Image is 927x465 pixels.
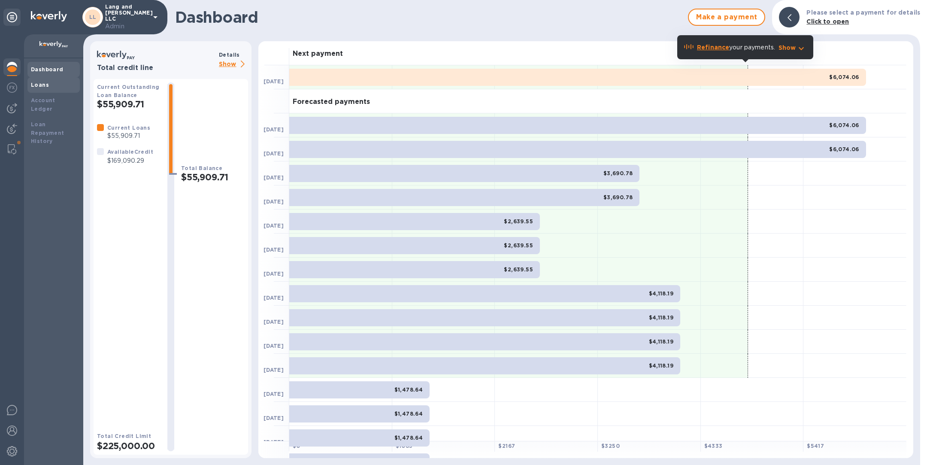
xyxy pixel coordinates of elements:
[603,170,633,176] b: $3,690.78
[175,8,684,26] h1: Dashboard
[105,4,148,31] p: Lang and [PERSON_NAME] LLC
[264,295,284,301] b: [DATE]
[498,443,515,449] b: $ 2167
[504,242,533,249] b: $2,639.55
[97,99,161,109] h2: $55,909.71
[293,98,370,106] h3: Forecasted payments
[3,9,21,26] div: Unpin categories
[264,126,284,133] b: [DATE]
[504,218,533,225] b: $2,639.55
[89,14,97,20] b: LL
[264,319,284,325] b: [DATE]
[264,391,284,397] b: [DATE]
[97,84,160,98] b: Current Outstanding Loan Balance
[806,18,849,25] b: Click to open
[779,43,796,52] p: Show
[601,443,620,449] b: $ 3250
[264,270,284,277] b: [DATE]
[105,22,148,31] p: Admin
[107,131,150,140] p: $55,909.71
[264,222,284,229] b: [DATE]
[264,343,284,349] b: [DATE]
[107,156,153,165] p: $169,090.29
[97,64,215,72] h3: Total credit line
[97,433,151,439] b: Total Credit Limit
[97,441,161,451] h2: $225,000.00
[697,44,729,51] b: Refinance
[264,78,284,85] b: [DATE]
[394,410,423,417] b: $1,478.64
[107,125,150,131] b: Current Loans
[688,9,765,26] button: Make a payment
[7,82,17,93] img: Foreign exchange
[31,121,64,145] b: Loan Repayment History
[697,43,775,52] p: your payments.
[829,122,859,128] b: $6,074.06
[603,194,633,201] b: $3,690.78
[264,367,284,373] b: [DATE]
[394,435,423,441] b: $1,478.64
[264,174,284,181] b: [DATE]
[696,12,757,22] span: Make a payment
[264,198,284,205] b: [DATE]
[649,362,674,369] b: $4,118.19
[504,266,533,273] b: $2,639.55
[264,439,284,445] b: [DATE]
[31,11,67,21] img: Logo
[806,9,920,16] b: Please select a payment for details
[649,314,674,321] b: $4,118.19
[829,74,859,80] b: $6,074.06
[779,43,806,52] button: Show
[181,172,245,182] h2: $55,909.71
[829,146,859,152] b: $6,074.06
[219,59,248,70] p: Show
[181,165,222,171] b: Total Balance
[704,443,723,449] b: $ 4333
[264,150,284,157] b: [DATE]
[219,52,240,58] b: Details
[293,50,343,58] h3: Next payment
[31,82,49,88] b: Loans
[807,443,824,449] b: $ 5417
[31,66,64,73] b: Dashboard
[107,149,153,155] b: Available Credit
[649,290,674,297] b: $4,118.19
[649,338,674,345] b: $4,118.19
[264,246,284,253] b: [DATE]
[264,415,284,421] b: [DATE]
[394,386,423,393] b: $1,478.64
[31,97,55,112] b: Account Ledger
